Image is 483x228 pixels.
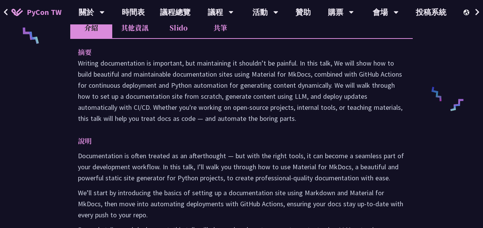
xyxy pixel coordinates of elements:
span: PyCon TW [27,6,61,18]
p: Documentation is often treated as an afterthought — but with the right tools, it can become a sea... [78,150,405,183]
img: Home icon of PyCon TW 2025 [11,8,23,16]
p: Writing documentation is important, but maintaining it shouldn’t be painful. In this talk, We wil... [78,58,405,124]
li: Slido [157,17,199,38]
p: 摘要 [78,47,390,58]
p: 說明 [78,135,390,146]
p: We’ll start by introducing the basics of setting up a documentation site using Markdown and Mater... [78,187,405,220]
a: PyCon TW [4,3,69,22]
li: 其他資訊 [112,17,157,38]
li: 介紹 [70,17,112,38]
img: Locale Icon [464,10,471,15]
li: 共筆 [199,17,241,38]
